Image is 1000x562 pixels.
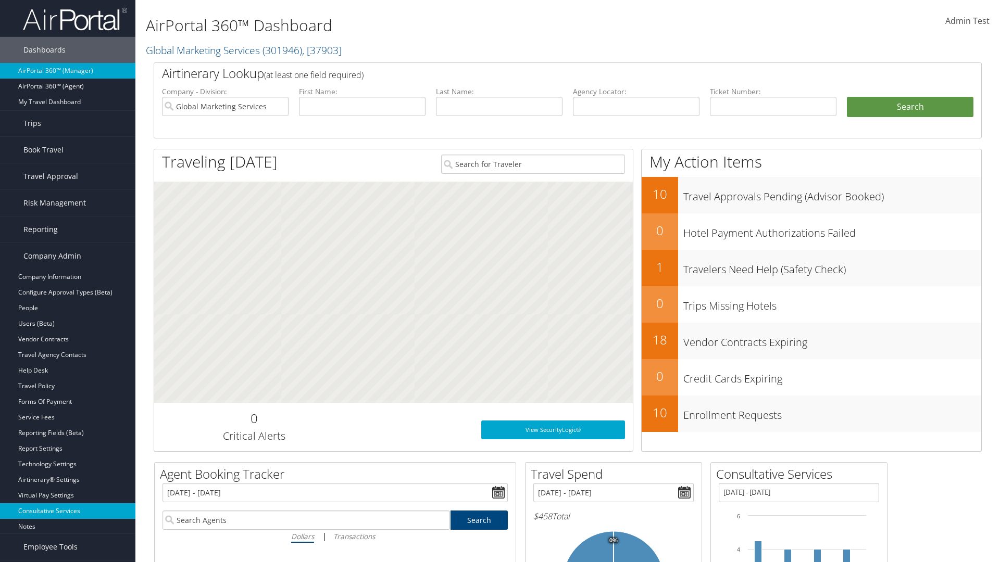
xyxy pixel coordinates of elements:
[146,15,708,36] h1: AirPortal 360™ Dashboard
[642,295,678,312] h2: 0
[945,15,990,27] span: Admin Test
[642,222,678,239] h2: 0
[683,366,981,386] h3: Credit Cards Expiring
[162,410,346,427] h2: 0
[531,465,702,483] h2: Travel Spend
[162,86,289,97] label: Company - Division:
[642,367,678,385] h2: 0
[642,286,981,323] a: 0Trips Missing Hotels
[23,243,81,269] span: Company Admin
[642,185,678,203] h2: 10
[302,43,342,57] span: , [ 37903 ]
[642,331,678,349] h2: 18
[533,510,694,522] h6: Total
[683,293,981,313] h3: Trips Missing Hotels
[162,510,450,530] input: Search Agents
[451,510,508,530] a: Search
[642,359,981,395] a: 0Credit Cards Expiring
[23,37,66,63] span: Dashboards
[23,534,78,560] span: Employee Tools
[609,538,618,544] tspan: 0%
[847,97,973,118] button: Search
[162,530,508,543] div: |
[533,510,552,522] span: $458
[23,7,127,31] img: airportal-logo.png
[441,155,625,174] input: Search for Traveler
[945,5,990,37] a: Admin Test
[162,65,905,82] h2: Airtinerary Lookup
[23,216,58,242] span: Reporting
[264,69,364,81] span: (at least one field required)
[642,177,981,213] a: 10Travel Approvals Pending (Advisor Booked)
[642,213,981,250] a: 0Hotel Payment Authorizations Failed
[333,531,375,541] i: Transactions
[573,86,699,97] label: Agency Locator:
[23,163,78,189] span: Travel Approval
[481,420,625,439] a: View SecurityLogic®
[683,257,981,277] h3: Travelers Need Help (Safety Check)
[162,429,346,443] h3: Critical Alerts
[436,86,562,97] label: Last Name:
[160,465,516,483] h2: Agent Booking Tracker
[642,404,678,421] h2: 10
[716,465,887,483] h2: Consultative Services
[683,221,981,240] h3: Hotel Payment Authorizations Failed
[642,250,981,286] a: 1Travelers Need Help (Safety Check)
[710,86,836,97] label: Ticket Number:
[642,258,678,276] h2: 1
[737,546,740,553] tspan: 4
[683,330,981,350] h3: Vendor Contracts Expiring
[146,43,342,57] a: Global Marketing Services
[642,151,981,173] h1: My Action Items
[291,531,314,541] i: Dollars
[23,190,86,216] span: Risk Management
[642,395,981,432] a: 10Enrollment Requests
[23,110,41,136] span: Trips
[299,86,426,97] label: First Name:
[683,184,981,204] h3: Travel Approvals Pending (Advisor Booked)
[262,43,302,57] span: ( 301946 )
[23,137,64,163] span: Book Travel
[642,323,981,359] a: 18Vendor Contracts Expiring
[162,151,278,173] h1: Traveling [DATE]
[737,513,740,519] tspan: 6
[683,403,981,423] h3: Enrollment Requests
